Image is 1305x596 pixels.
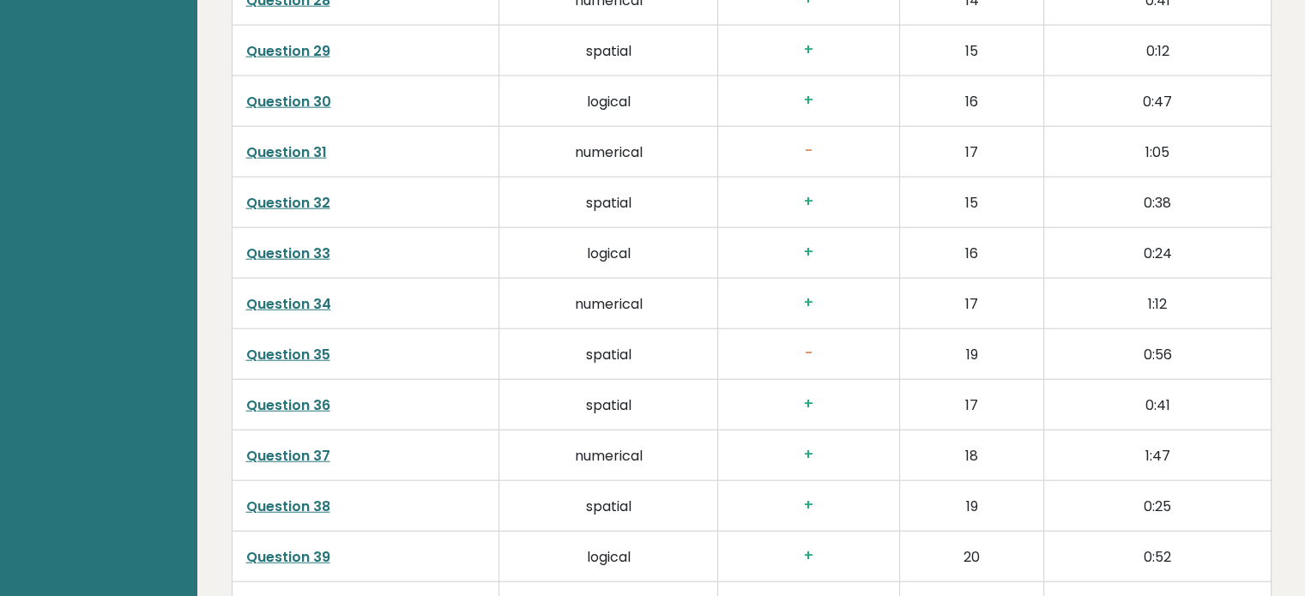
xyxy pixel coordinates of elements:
h3: - [732,345,885,363]
td: 15 [899,25,1043,75]
h3: + [732,41,885,59]
h3: + [732,92,885,110]
td: 17 [899,379,1043,430]
td: 1:12 [1044,278,1271,328]
td: logical [499,531,718,581]
td: numerical [499,430,718,480]
td: 0:52 [1044,531,1271,581]
td: 16 [899,227,1043,278]
a: Question 34 [246,294,331,314]
td: logical [499,75,718,126]
h3: + [732,395,885,413]
td: 0:47 [1044,75,1271,126]
h3: + [732,244,885,262]
h3: + [732,497,885,515]
td: 1:05 [1044,126,1271,177]
a: Question 38 [246,497,330,516]
td: 16 [899,75,1043,126]
td: 18 [899,430,1043,480]
a: Question 30 [246,92,331,111]
td: spatial [499,25,718,75]
h3: + [732,547,885,565]
a: Question 35 [246,345,330,364]
td: 15 [899,177,1043,227]
a: Question 31 [246,142,327,162]
h3: + [732,294,885,312]
td: logical [499,227,718,278]
h3: + [732,193,885,211]
a: Question 29 [246,41,330,61]
a: Question 33 [246,244,330,263]
td: 0:24 [1044,227,1271,278]
a: Question 36 [246,395,330,415]
td: spatial [499,379,718,430]
td: 0:25 [1044,480,1271,531]
h3: - [732,142,885,160]
td: spatial [499,480,718,531]
td: numerical [499,126,718,177]
td: 19 [899,480,1043,531]
a: Question 39 [246,547,330,567]
td: 19 [899,328,1043,379]
td: spatial [499,177,718,227]
td: 0:56 [1044,328,1271,379]
td: numerical [499,278,718,328]
td: spatial [499,328,718,379]
td: 17 [899,278,1043,328]
td: 0:38 [1044,177,1271,227]
a: Question 32 [246,193,330,213]
a: Question 37 [246,446,330,466]
td: 0:12 [1044,25,1271,75]
td: 17 [899,126,1043,177]
h3: + [732,446,885,464]
td: 20 [899,531,1043,581]
td: 1:47 [1044,430,1271,480]
td: 0:41 [1044,379,1271,430]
